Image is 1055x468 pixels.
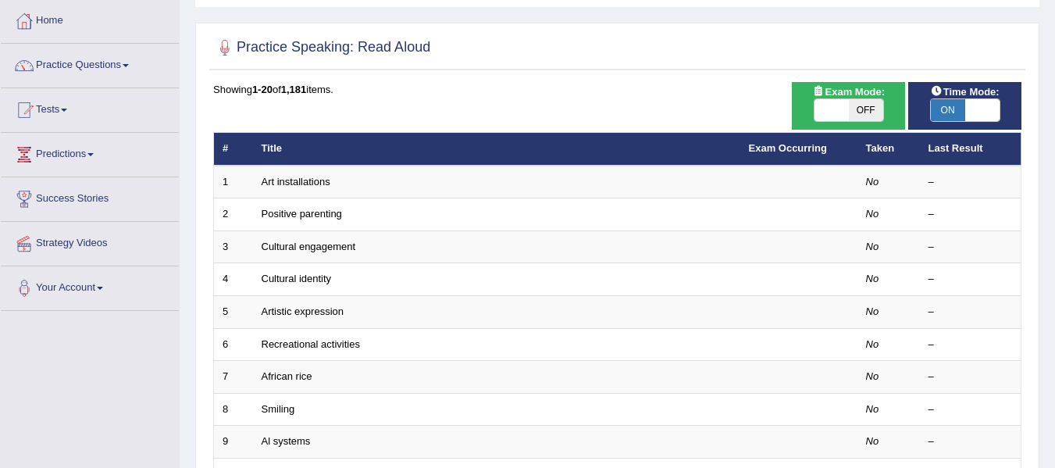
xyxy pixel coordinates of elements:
em: No [866,338,879,350]
div: – [928,305,1013,320]
b: 1-20 [252,84,273,95]
td: 5 [214,296,253,329]
div: – [928,434,1013,449]
th: Title [253,133,740,166]
a: Positive parenting [262,208,342,220]
th: # [214,133,253,166]
span: OFF [849,99,883,121]
td: 3 [214,230,253,263]
em: No [866,370,879,382]
b: 1,181 [281,84,307,95]
th: Last Result [920,133,1021,166]
div: – [928,338,1013,352]
div: Show exams occurring in exams [792,82,905,130]
a: Recreational activities [262,338,360,350]
a: Cultural identity [262,273,332,284]
em: No [866,403,879,415]
td: 7 [214,361,253,394]
td: 9 [214,426,253,459]
div: – [928,402,1013,417]
a: Your Account [1,266,179,305]
a: Cultural engagement [262,241,356,252]
em: No [866,241,879,252]
td: 2 [214,198,253,231]
div: – [928,175,1013,190]
a: Predictions [1,133,179,172]
div: – [928,207,1013,222]
td: 4 [214,263,253,296]
a: Al systems [262,435,311,447]
td: 6 [214,328,253,361]
em: No [866,435,879,447]
h2: Practice Speaking: Read Aloud [213,36,430,59]
td: 1 [214,166,253,198]
div: Showing of items. [213,82,1021,97]
em: No [866,273,879,284]
a: Tests [1,88,179,127]
div: – [928,370,1013,384]
em: No [866,176,879,188]
td: 8 [214,393,253,426]
a: Practice Questions [1,44,179,83]
a: Art installations [262,176,330,188]
a: Exam Occurring [749,142,827,154]
a: Strategy Videos [1,222,179,261]
a: Smiling [262,403,295,415]
span: Time Mode: [925,84,1006,100]
a: Artistic expression [262,305,344,317]
span: ON [931,99,965,121]
div: – [928,240,1013,255]
em: No [866,208,879,220]
th: Taken [857,133,920,166]
span: Exam Mode: [806,84,890,100]
a: Success Stories [1,177,179,216]
a: African rice [262,370,312,382]
div: – [928,272,1013,287]
em: No [866,305,879,317]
